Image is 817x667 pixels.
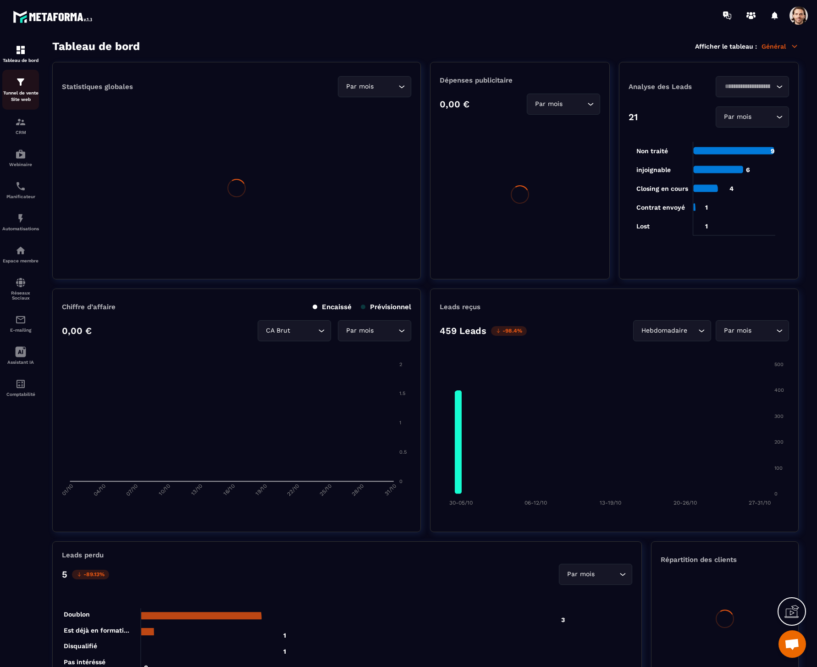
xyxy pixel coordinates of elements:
tspan: 16/10 [222,483,236,497]
tspan: 0.5 [399,449,407,455]
p: Tunnel de vente Site web [2,90,39,103]
tspan: 07/10 [125,483,139,497]
tspan: 1 [399,420,401,426]
p: Assistant IA [2,360,39,365]
p: -89.13% [72,570,109,579]
tspan: 0 [399,478,403,484]
input: Search for option [722,82,774,92]
tspan: 1.5 [399,390,405,396]
tspan: Pas intéréssé [64,658,105,666]
tspan: 27-31/10 [749,500,771,506]
a: formationformationCRM [2,110,39,142]
tspan: 04/10 [92,483,107,498]
div: Search for option [527,94,600,115]
p: Planificateur [2,194,39,199]
a: schedulerschedulerPlanificateur [2,174,39,206]
tspan: Non traité [636,147,668,155]
p: Dépenses publicitaire [440,76,600,84]
tspan: 30-05/10 [449,500,473,506]
span: Par mois [722,326,753,336]
span: Hebdomadaire [639,326,689,336]
tspan: 10/10 [157,483,171,497]
a: Assistant IA [2,339,39,372]
span: Par mois [533,99,564,109]
p: Automatisations [2,226,39,231]
p: 21 [629,111,638,122]
img: automations [15,213,26,224]
tspan: 100 [774,465,783,471]
p: Général [762,42,799,50]
a: social-networksocial-networkRéseaux Sociaux [2,270,39,307]
p: Répartition des clients [661,556,789,564]
input: Search for option [375,82,396,92]
p: Chiffre d’affaire [62,303,116,311]
p: Espace membre [2,258,39,263]
tspan: 400 [774,387,784,393]
tspan: 31/10 [383,483,397,497]
div: Open chat [778,630,806,658]
div: Search for option [716,106,789,128]
div: Search for option [716,76,789,97]
tspan: Lost [636,222,650,230]
div: Search for option [338,320,411,341]
tspan: Contrat envoyé [636,204,685,211]
p: Analyse des Leads [629,83,709,91]
input: Search for option [564,99,585,109]
input: Search for option [292,326,316,336]
input: Search for option [375,326,396,336]
p: Encaissé [313,303,352,311]
span: CA Brut [264,326,292,336]
span: Par mois [344,82,375,92]
tspan: 01/10 [61,483,74,497]
tspan: 22/10 [286,483,301,498]
div: Search for option [633,320,711,341]
h3: Tableau de bord [52,40,140,53]
span: Par mois [565,569,596,579]
tspan: 0 [774,491,778,497]
p: 0,00 € [62,325,92,336]
span: Par mois [344,326,375,336]
p: Comptabilité [2,392,39,397]
div: Search for option [338,76,411,97]
p: Afficher le tableau : [695,43,757,50]
p: Leads reçus [440,303,480,311]
img: accountant [15,378,26,389]
img: scheduler [15,181,26,192]
p: -98.4% [491,326,527,336]
p: Statistiques globales [62,83,133,91]
img: logo [13,8,95,25]
p: E-mailing [2,328,39,333]
div: Search for option [716,320,789,341]
tspan: 2 [399,361,402,367]
img: automations [15,149,26,160]
div: Search for option [258,320,331,341]
tspan: 06-12/10 [524,500,547,506]
p: Réseaux Sociaux [2,290,39,300]
a: emailemailE-mailing [2,307,39,339]
p: Prévisionnel [361,303,411,311]
a: automationsautomationsEspace membre [2,238,39,270]
tspan: injoignable [636,166,671,174]
tspan: Est déjà en formati... [64,627,129,634]
img: automations [15,245,26,256]
tspan: 25/10 [318,483,333,498]
tspan: Disqualifié [64,642,97,650]
a: automationsautomationsAutomatisations [2,206,39,238]
a: formationformationTunnel de vente Site web [2,70,39,110]
tspan: Closing en cours [636,185,688,193]
input: Search for option [753,326,774,336]
tspan: 19/10 [254,483,268,497]
a: accountantaccountantComptabilité [2,372,39,404]
p: 459 Leads [440,325,486,336]
img: email [15,314,26,325]
input: Search for option [596,569,617,579]
tspan: 13/10 [190,483,204,497]
p: Leads perdu [62,551,104,559]
p: 5 [62,569,67,580]
tspan: 300 [774,413,784,419]
img: formation [15,44,26,56]
tspan: 13-19/10 [600,500,621,506]
tspan: 200 [774,439,784,445]
a: automationsautomationsWebinaire [2,142,39,174]
div: Search for option [559,564,632,585]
